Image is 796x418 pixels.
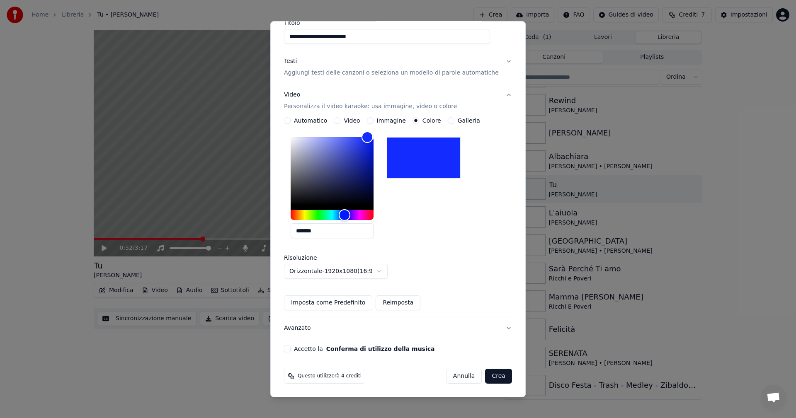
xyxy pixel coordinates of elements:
label: Titolo [284,20,512,26]
div: Video [284,91,457,111]
div: VideoPersonalizza il video karaoke: usa immagine, video o colore [284,117,512,317]
span: Questo utilizzerà 4 crediti [298,373,362,379]
button: Crea [485,369,512,384]
p: Aggiungi testi delle canzoni o seleziona un modello di parole automatiche [284,69,499,77]
button: Accetto la [326,346,435,352]
label: Accetto la [294,346,434,352]
div: Color [291,137,374,205]
button: TestiAggiungi testi delle canzoni o seleziona un modello di parole automatiche [284,51,512,84]
button: Avanzato [284,317,512,339]
div: Testi [284,57,297,65]
label: Video [344,118,360,123]
label: Automatico [294,118,327,123]
label: Galleria [458,118,480,123]
button: Reimposta [376,295,420,310]
label: Colore [422,118,441,123]
button: VideoPersonalizza il video karaoke: usa immagine, video o colore [284,84,512,117]
label: Immagine [377,118,406,123]
button: Imposta come Predefinito [284,295,372,310]
label: Risoluzione [284,255,367,261]
button: Annulla [446,369,482,384]
p: Personalizza il video karaoke: usa immagine, video o colore [284,102,457,111]
div: Hue [291,210,374,220]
